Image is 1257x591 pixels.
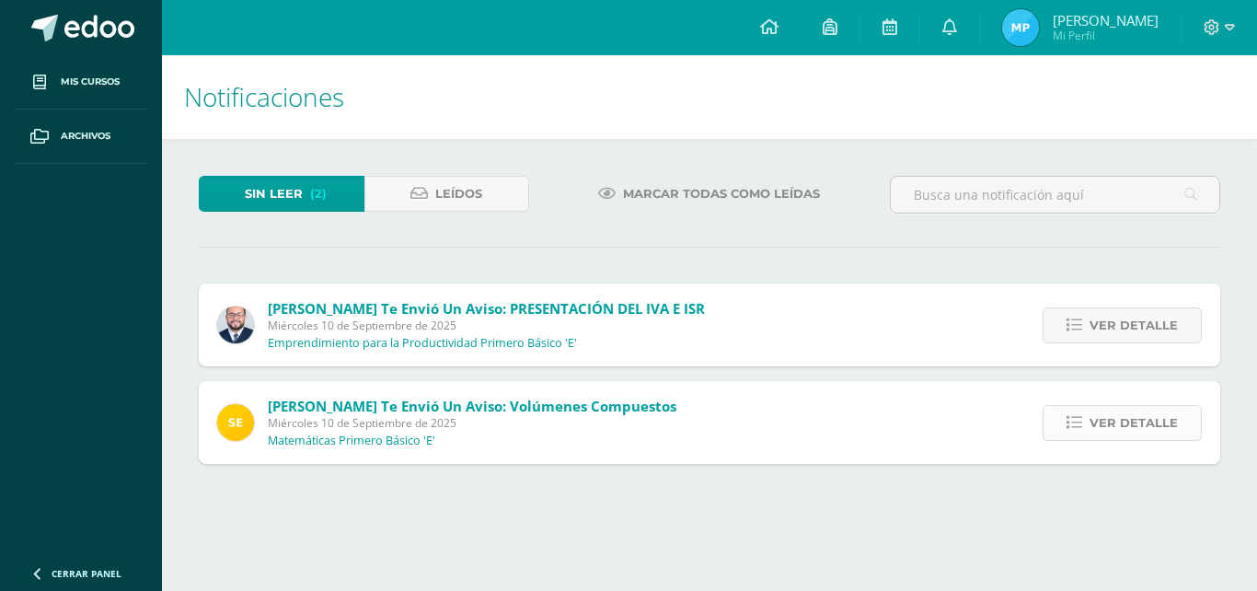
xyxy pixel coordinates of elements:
input: Busca una notificación aquí [891,177,1219,213]
span: Miércoles 10 de Septiembre de 2025 [268,318,705,333]
span: Miércoles 10 de Septiembre de 2025 [268,415,676,431]
img: 03c2987289e60ca238394da5f82a525a.png [217,404,254,441]
span: (2) [310,177,327,211]
p: Matemáticas Primero Básico 'E' [268,434,435,448]
p: Emprendimiento para la Productividad Primero Básico 'E' [268,336,577,351]
span: Marcar todas como leídas [623,177,820,211]
span: [PERSON_NAME] te envió un aviso: Volúmenes Compuestos [268,397,676,415]
span: Mis cursos [61,75,120,89]
span: Mi Perfil [1053,28,1159,43]
span: [PERSON_NAME] te envió un aviso: PRESENTACIÓN DEL IVA E ISR [268,299,705,318]
a: Archivos [15,110,147,164]
a: Sin leer(2) [199,176,364,212]
img: 35e6efb911f176f797f0922b8e79af1c.png [1002,9,1039,46]
span: [PERSON_NAME] [1053,11,1159,29]
img: eaa624bfc361f5d4e8a554d75d1a3cf6.png [217,307,254,343]
a: Mis cursos [15,55,147,110]
span: Ver detalle [1090,308,1178,342]
a: Marcar todas como leídas [575,176,843,212]
span: Sin leer [245,177,303,211]
span: Leídos [435,177,482,211]
span: Notificaciones [184,79,344,114]
a: Leídos [364,176,530,212]
span: Ver detalle [1090,406,1178,440]
span: Archivos [61,129,110,144]
span: Cerrar panel [52,567,121,580]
